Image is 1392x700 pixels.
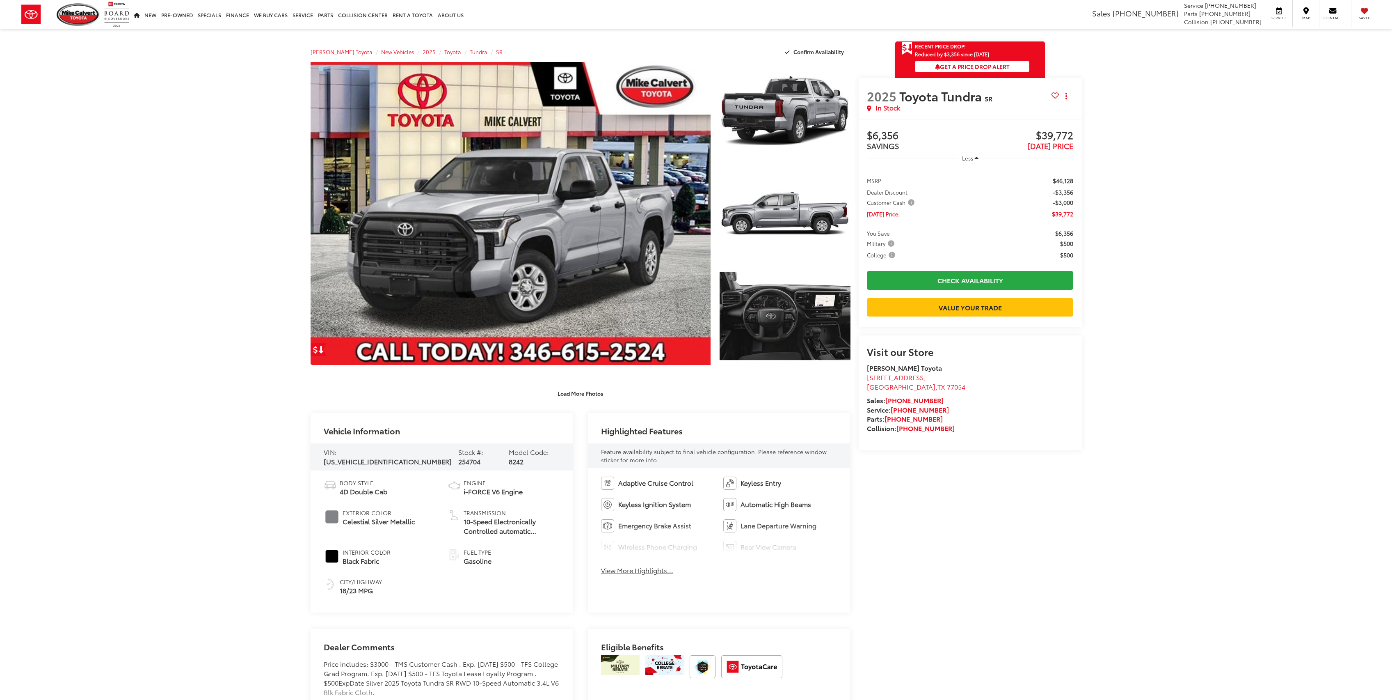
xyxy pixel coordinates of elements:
button: Military [867,239,897,248]
img: 2025 Toyota Tundra SR [718,61,852,161]
span: Toyota Tundra [899,87,985,105]
img: Toyota Safety Sense Mike Calvert Toyota Houston TX [690,655,715,678]
a: [STREET_ADDRESS] [GEOGRAPHIC_DATA],TX 77054 [867,372,965,391]
button: Actions [1059,89,1073,103]
img: /static/brand-toyota/National_Assets/toyota-military-rebate.jpeg?height=48 [601,655,640,675]
a: Expand Photo 3 [720,267,850,365]
span: Stock #: [458,447,483,457]
img: 2025 Toyota Tundra SR [306,60,715,367]
span: TX [937,382,945,391]
img: 2025 Toyota Tundra SR [718,266,852,366]
span: Get a Price Drop Alert [935,62,1010,71]
span: Engine [464,479,523,487]
a: Expand Photo 0 [311,62,711,365]
img: Automatic High Beams [723,498,736,511]
img: ToyotaCare Mike Calvert Toyota Houston TX [721,655,782,678]
a: Expand Photo 1 [720,62,850,160]
span: MSRP: [867,177,883,185]
span: You Save [867,229,889,237]
span: 8242 [509,457,523,466]
h2: Visit our Store [867,346,1074,357]
span: , [867,382,965,391]
span: $6,356 [867,130,970,142]
span: $500 [1060,251,1073,259]
span: [PHONE_NUMBER] [1205,1,1256,9]
span: 77054 [947,382,965,391]
img: Keyless Entry [723,477,736,490]
a: [PHONE_NUMBER] [885,414,943,423]
button: Customer Cash [867,198,917,207]
img: Lane Departure Warning [723,519,736,532]
h2: Vehicle Information [324,426,400,435]
span: [PERSON_NAME] Toyota [311,48,373,55]
span: $39,772 [970,130,1074,142]
span: #828387 [325,510,338,523]
span: [STREET_ADDRESS] [867,372,926,382]
span: Service [1270,15,1288,21]
img: 2025 Toyota Tundra SR [718,163,852,264]
span: 4D Double Cab [340,487,387,496]
span: Get Price Drop Alert [902,41,912,55]
strong: Collision: [867,423,955,433]
h2: Dealer Comments [324,642,560,659]
span: -$3,000 [1053,198,1073,207]
span: Body Style [340,479,387,487]
span: [PHONE_NUMBER] [1199,9,1250,18]
a: New Vehicles [381,48,414,55]
span: $39,772 [1052,210,1073,218]
span: dropdown dots [1065,93,1067,99]
img: /static/brand-toyota/National_Assets/toyota-college-grad.jpeg?height=48 [645,655,684,675]
span: Confirm Availability [793,48,844,55]
a: Check Availability [867,271,1074,289]
span: Adaptive Cruise Control [618,478,693,488]
span: In Stock [875,103,900,112]
button: Load More Photos [552,386,609,400]
span: Parts [1184,9,1198,18]
a: Expand Photo 2 [720,165,850,263]
button: View More Highlights... [601,566,673,575]
span: [US_VEHICLE_IDENTIFICATION_NUMBER] [324,457,452,466]
span: [DATE] Price: [867,210,900,218]
button: Confirm Availability [780,45,850,59]
span: 2025 [423,48,436,55]
span: 2025 [867,87,896,105]
a: SR [496,48,503,55]
span: College [867,251,897,259]
span: Collision [1184,18,1209,26]
span: Celestial Silver Metallic [343,517,415,526]
span: 18/23 MPG [340,586,382,595]
span: Saved [1355,15,1374,21]
span: -$3,356 [1053,188,1073,196]
img: Keyless Ignition System [601,498,614,511]
a: Value Your Trade [867,298,1074,317]
span: Recent Price Drop! [915,43,966,50]
span: Feature availability subject to final vehicle configuration. Please reference window sticker for ... [601,448,827,464]
span: [PHONE_NUMBER] [1113,8,1178,18]
span: 10-Speed Electronically Controlled automatic Transmission with intelligence (ECT-i) and sequentia... [464,517,560,536]
span: Gasoline [464,556,491,566]
a: [PHONE_NUMBER] [891,405,949,414]
span: Service [1184,1,1203,9]
span: Map [1297,15,1315,21]
span: $6,356 [1055,229,1073,237]
span: Customer Cash [867,198,916,207]
span: Exterior Color [343,509,415,517]
span: Less [962,154,973,162]
span: Military [867,239,896,248]
span: Fuel Type [464,548,491,556]
a: Get Price Drop Alert [311,343,327,356]
span: Keyless Entry [741,478,781,488]
a: Get Price Drop Alert Recent Price Drop! [895,41,1045,51]
span: Automatic High Beams [741,500,811,509]
a: [PHONE_NUMBER] [896,423,955,433]
h2: Eligible Benefits [601,642,837,655]
strong: [PERSON_NAME] Toyota [867,363,942,372]
span: 254704 [458,457,480,466]
span: Keyless Ignition System [618,500,691,509]
strong: Parts: [867,414,943,423]
a: Tundra [470,48,487,55]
